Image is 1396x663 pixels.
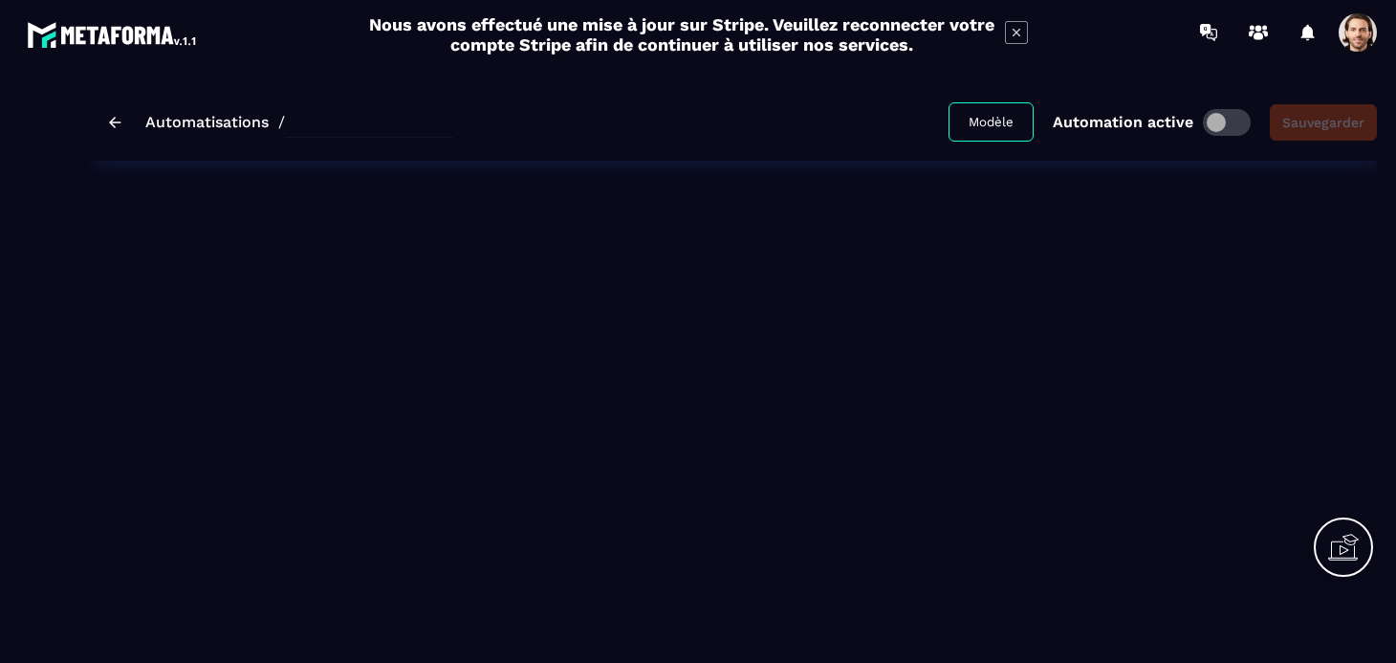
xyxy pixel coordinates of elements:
[145,113,269,131] a: Automatisations
[949,102,1034,142] button: Modèle
[278,113,285,131] span: /
[109,117,121,128] img: arrow
[368,14,995,55] h2: Nous avons effectué une mise à jour sur Stripe. Veuillez reconnecter votre compte Stripe afin de ...
[1053,113,1193,131] p: Automation active
[27,17,199,52] img: logo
